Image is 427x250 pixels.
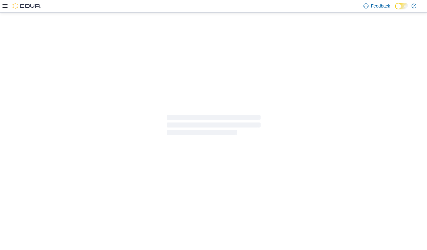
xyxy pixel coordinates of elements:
span: Loading [167,116,261,136]
span: Feedback [371,3,390,9]
img: Cova [13,3,41,9]
input: Dark Mode [395,3,408,9]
